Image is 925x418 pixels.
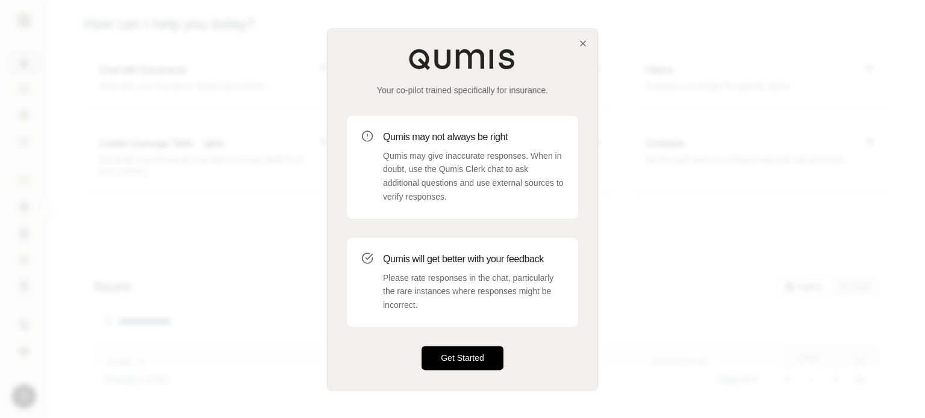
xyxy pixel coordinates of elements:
h3: Qumis may not always be right [383,130,564,144]
button: Get Started [422,346,503,370]
p: Your co-pilot trained specifically for insurance. [347,84,578,96]
img: Qumis Logo [408,48,517,70]
p: Qumis may give inaccurate responses. When in doubt, use the Qumis Clerk chat to ask additional qu... [383,149,564,204]
p: Please rate responses in the chat, particularly the rare instances where responses might be incor... [383,271,564,312]
h3: Qumis will get better with your feedback [383,252,564,266]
